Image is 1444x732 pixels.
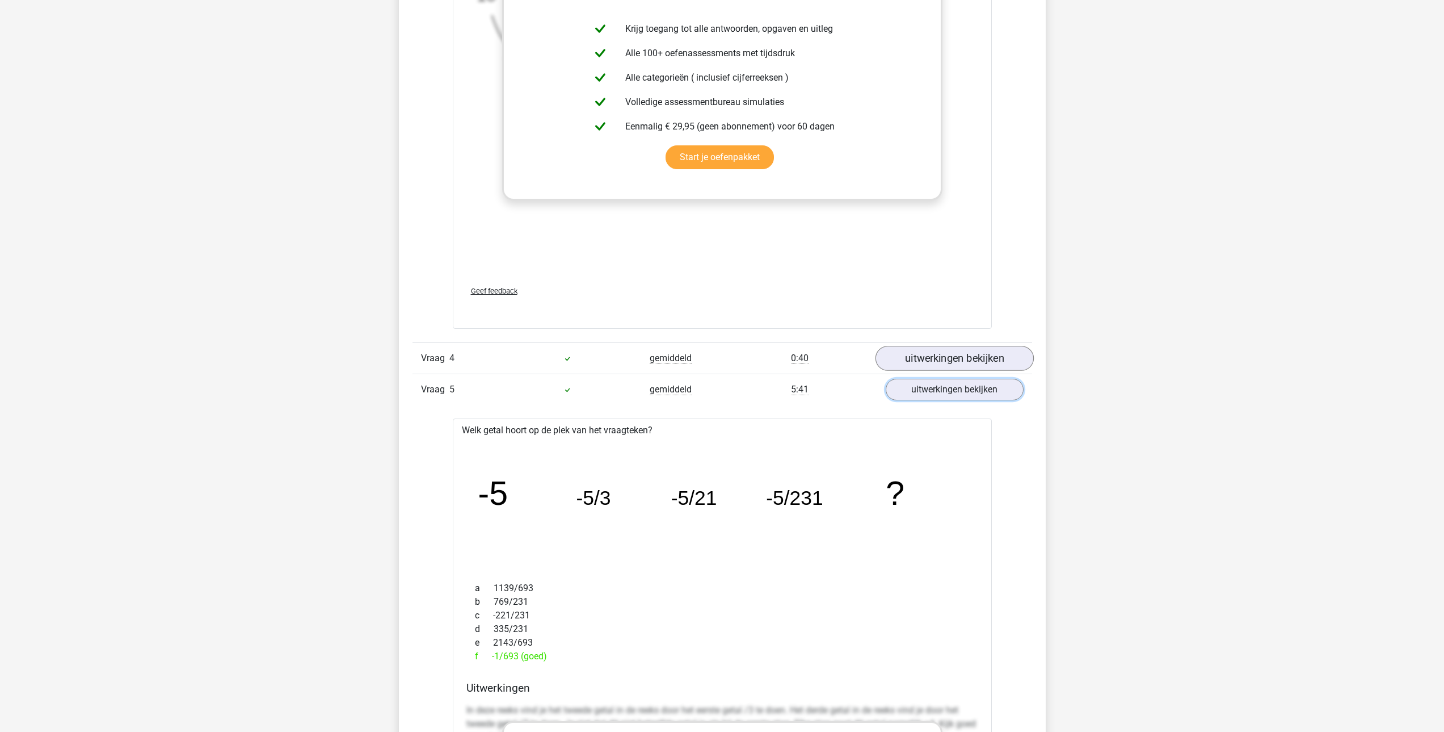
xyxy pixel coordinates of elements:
tspan: -5/21 [671,487,717,509]
span: Vraag [421,352,449,365]
div: 335/231 [466,622,978,636]
a: uitwerkingen bekijken [875,346,1033,371]
div: 1139/693 [466,582,978,595]
span: 4 [449,353,454,363]
tspan: -5/3 [576,487,611,509]
div: 769/231 [466,595,978,609]
div: 2143/693 [466,636,978,650]
div: -221/231 [466,609,978,622]
span: gemiddeld [650,353,692,364]
span: Geef feedback [471,287,517,295]
span: 0:40 [791,353,809,364]
a: Start je oefenpakket [666,145,774,169]
span: 5 [449,384,454,395]
span: 5:41 [791,384,809,395]
span: a [475,582,494,595]
span: d [475,622,494,636]
div: -1/693 (goed) [466,650,978,663]
span: Vraag [421,383,449,396]
a: uitwerkingen bekijken [886,379,1024,400]
span: c [475,609,493,622]
h4: Uitwerkingen [466,681,978,695]
span: gemiddeld [650,384,692,395]
span: e [475,636,493,650]
tspan: -5 [478,475,508,512]
span: f [475,650,492,663]
tspan: ? [886,475,904,512]
span: b [475,595,494,609]
tspan: -5/231 [766,487,823,509]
